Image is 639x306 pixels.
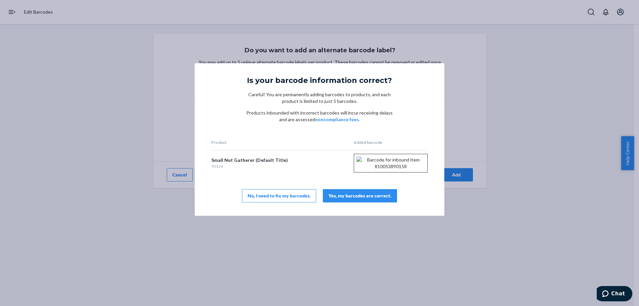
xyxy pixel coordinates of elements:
[597,286,632,303] iframe: Opens a widget where you can chat to one of our agents
[323,189,397,202] button: Yes, my barcodes are correct.
[328,192,391,199] div: Yes, my barcodes are correct.
[354,140,428,145] th: Added barcode
[242,189,316,202] button: No, I need to fix my barcodes.
[356,156,425,170] img: Barcode for inbound item 810053890158
[247,77,392,85] h5: Is your barcode information correct?
[243,110,396,123] p: Products inbounded with incorrect barcodes will incur receiving delays and are assessed .
[211,140,349,145] th: Product
[243,91,396,105] p: Careful! You are permanently adding barcodes to products, and each product is limited to just 5 b...
[315,116,359,123] button: noncompliance fees
[248,192,311,199] div: No, I need to fix my barcodes.
[211,163,349,169] div: 95334
[211,157,349,163] div: Small Nut Gatherer (Default Title)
